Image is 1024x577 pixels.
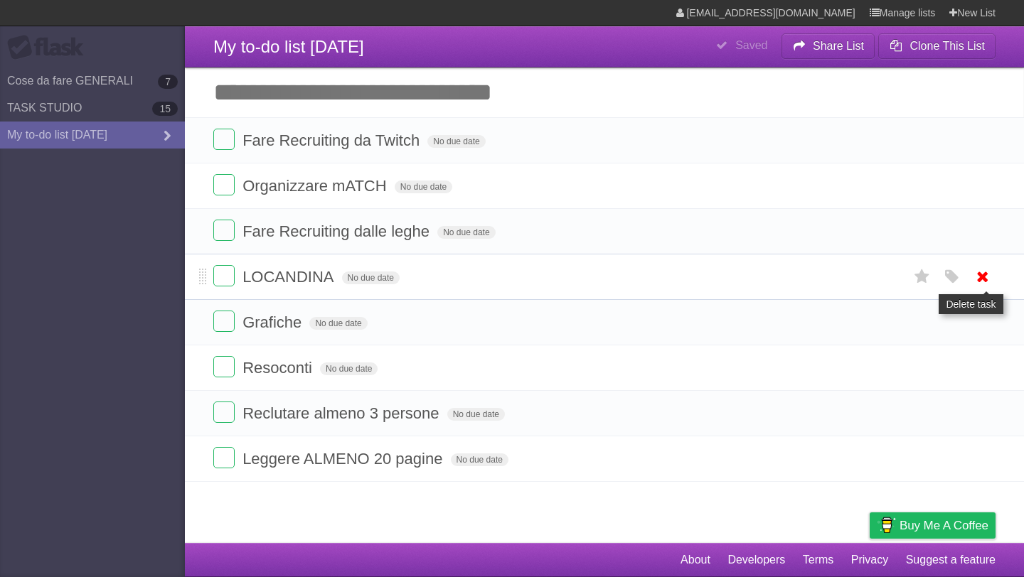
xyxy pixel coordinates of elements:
button: Share List [782,33,875,59]
img: Buy me a coffee [877,513,896,537]
label: Done [213,174,235,195]
label: Star task [909,265,936,288]
span: LOCANDINA [242,268,337,286]
span: Grafiche [242,313,305,331]
span: Fare Recruiting dalle leghe [242,222,433,240]
span: No due date [320,362,378,375]
label: Done [213,265,235,286]
label: Done [213,220,235,241]
div: Flask [7,35,92,60]
a: Suggest a feature [906,546,996,573]
span: Resoconti [242,359,316,377]
span: Reclutare almeno 3 persone [242,404,442,422]
span: No due date [342,271,400,284]
a: Developers [727,546,785,573]
b: Clone This List [910,40,985,52]
span: No due date [395,180,452,193]
label: Done [213,447,235,468]
span: Organizzare mATCH [242,177,390,195]
span: Buy me a coffee [900,513,988,538]
a: About [681,546,710,573]
label: Done [213,129,235,150]
span: No due date [447,408,505,421]
a: Privacy [851,546,888,573]
label: Done [213,356,235,377]
label: Done [213,311,235,332]
b: 15 [152,102,178,116]
a: Buy me a coffee [870,512,996,539]
span: No due date [309,317,367,330]
span: No due date [437,226,495,239]
b: Share List [813,40,864,52]
a: Terms [803,546,834,573]
span: Leggere ALMENO 20 pagine [242,450,446,468]
span: No due date [427,135,485,148]
b: 7 [158,75,178,89]
span: My to-do list [DATE] [213,37,364,56]
button: Clone This List [878,33,996,59]
label: Done [213,401,235,423]
b: Saved [735,39,767,51]
span: Fare Recruiting da Twitch [242,131,423,149]
span: No due date [451,453,508,466]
